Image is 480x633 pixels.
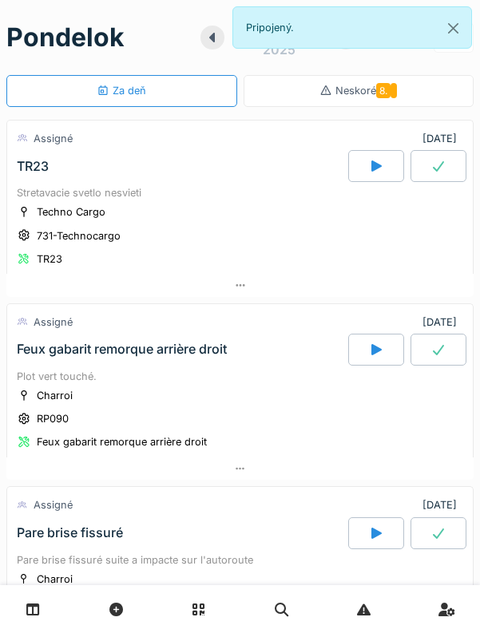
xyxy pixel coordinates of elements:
div: Charroi [37,388,73,403]
font: 2025 [263,42,296,57]
div: [DATE] [422,315,463,330]
font: Neskoré [335,85,376,97]
div: TR23 [17,159,49,174]
div: [DATE] [422,497,463,512]
div: Charroi [37,572,73,587]
div: TR23 [37,251,62,267]
div: Techno Cargo [37,204,105,220]
div: Assigné [34,315,73,330]
font: 8. [379,85,387,97]
font: Za deň [113,85,146,97]
div: Assigné [34,497,73,512]
div: Feux gabarit remorque arrière droit [37,434,207,449]
div: RP090 [37,411,69,426]
button: Zatvoriť [435,7,471,49]
font: pondelok [6,22,125,53]
font: Pripojený. [246,22,294,34]
div: Pare brise fissuré [17,525,123,540]
div: 731-Technocargo [37,228,121,243]
div: Stretavacie svetlo nesvieti [17,185,463,200]
div: Plot vert touché. [17,369,463,384]
div: Pare brise fissuré suite a impacte sur l'autoroute [17,552,463,568]
div: [DATE] [422,131,463,146]
div: Feux gabarit remorque arrière droit [17,342,227,357]
div: Assigné [34,131,73,146]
